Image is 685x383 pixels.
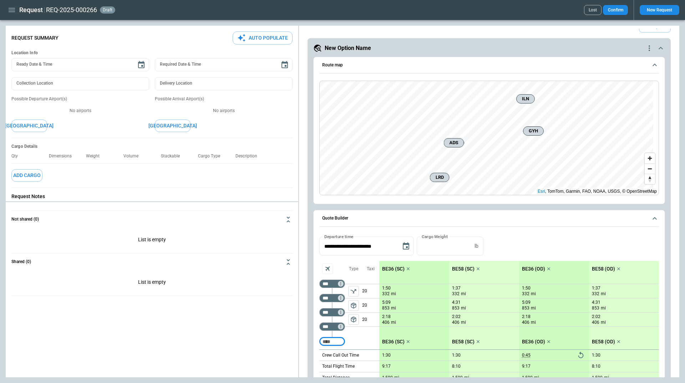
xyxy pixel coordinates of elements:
button: Route map [319,57,659,74]
p: 20 [362,284,379,298]
p: 1,590 [522,375,533,381]
label: Departure time [324,233,354,240]
p: Possible Arrival Airport(s) [155,96,293,102]
button: Auto Populate [233,31,293,45]
p: List is empty [11,228,293,253]
p: 2:02 [452,314,461,319]
p: BE36 (SC) [382,266,405,272]
h6: Route map [322,63,343,67]
h2: REQ-2025-000266 [46,6,97,14]
div: quote-option-actions [645,44,654,52]
p: mi [531,291,536,297]
p: 8:10 [452,364,461,369]
p: mi [461,305,466,311]
span: package_2 [350,302,357,309]
div: Not shared (0) [11,271,293,296]
h6: Not shared (0) [11,217,39,222]
p: 1,590 [452,375,463,381]
span: Type of sector [348,314,359,325]
p: 20 [362,313,379,326]
div: Route map [319,81,659,196]
p: Request Notes [11,193,293,200]
div: Not found [319,294,345,302]
p: Total Distance [322,375,350,381]
p: Stackable [161,153,186,159]
canvas: Map [320,81,653,195]
p: No airports [11,108,149,114]
p: lb [475,243,478,249]
div: Not shared (0) [11,228,293,253]
h6: Cargo Details [11,144,293,149]
span: ADS [447,139,461,146]
p: BE36 (OD) [522,339,545,345]
p: mi [391,305,396,311]
div: Not found [319,279,345,288]
button: Shared (0) [11,253,293,271]
div: Too short [319,337,345,346]
p: 2:18 [522,314,531,319]
p: Possible Departure Airport(s) [11,96,149,102]
span: Type of sector [348,286,359,297]
p: Dimensions [49,153,77,159]
button: Reset bearing to north [645,174,655,184]
p: mi [394,375,399,381]
button: Zoom in [645,153,655,163]
button: left aligned [348,286,359,297]
p: No airports [155,108,293,114]
p: Crew Call Out Time [322,352,359,358]
p: 1:37 [592,286,600,291]
p: 4:31 [592,300,600,305]
a: Esri [538,189,545,194]
p: 406 [592,319,599,326]
p: mi [601,305,606,311]
p: mi [391,319,396,326]
span: package_2 [350,316,357,323]
p: Request Summary [11,35,59,41]
p: 406 [522,319,529,326]
p: mi [534,375,539,381]
p: 332 [382,291,390,297]
p: 1:50 [522,286,531,291]
p: Cargo Type [198,153,226,159]
button: [GEOGRAPHIC_DATA] [11,120,47,132]
p: BE36 (SC) [382,339,405,345]
button: Zoom out [645,163,655,174]
p: Weight [86,153,105,159]
p: 5:09 [522,300,531,305]
p: 406 [382,319,390,326]
p: 4:31 [452,300,461,305]
p: Volume [123,153,144,159]
p: mi [601,291,606,297]
p: mi [531,305,536,311]
p: 1:37 [452,286,461,291]
button: Choose date, selected date is Sep 5, 2025 [399,239,413,253]
span: LRD [433,174,446,181]
p: 2:18 [382,314,391,319]
span: ILN [519,95,532,102]
p: 1:30 [592,353,600,358]
p: List is empty [11,271,293,296]
p: 332 [592,291,599,297]
span: draft [101,7,114,12]
p: BE58 (SC) [452,339,475,345]
p: mi [391,291,396,297]
h5: New Option Name [325,44,371,52]
label: Cargo Weight [422,233,448,240]
p: 0:45 [522,353,531,358]
button: Lost [584,5,602,15]
p: 1,590 [382,375,393,381]
button: Reset [575,350,586,361]
div: Not found [319,308,345,317]
p: mi [461,291,466,297]
span: Type of sector [348,300,359,311]
p: 853 [452,305,460,311]
button: Choose date [134,58,148,72]
button: New Option Namequote-option-actions [313,44,665,52]
p: Type [349,266,358,272]
button: [GEOGRAPHIC_DATA] [155,120,191,132]
h6: Location Info [11,50,293,56]
p: 8:10 [592,364,600,369]
span: GYH [526,127,541,135]
span: Aircraft selection [322,263,333,274]
p: 1:30 [452,353,461,358]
